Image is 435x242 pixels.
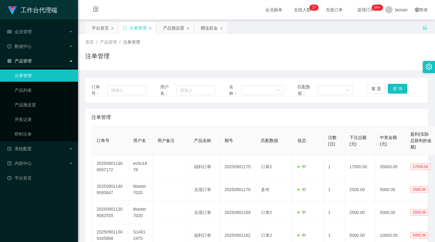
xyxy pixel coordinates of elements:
[261,164,272,169] span: 订单2
[410,232,428,239] span: 5000.00
[91,114,111,121] span: 注单管理
[410,186,428,193] span: 2500.00
[15,99,73,111] a: 产品预设置
[309,5,318,11] sup: 27
[15,84,73,96] a: 产品列表
[220,155,256,178] td: 20250901175
[345,178,375,201] td: 2500.00
[7,146,32,151] span: 系统配置
[380,135,397,146] span: 中奖金额(元)
[328,135,337,146] span: 注数(注)
[422,25,428,30] i: 图标: unlock
[261,187,270,192] span: 多件
[176,85,215,95] input: 请输入
[119,40,121,44] span: /
[189,155,220,178] td: 福利订单
[7,29,32,34] span: 会员管理
[194,138,211,143] span: 产品名称
[220,201,256,224] td: 20250901169
[21,0,57,20] h1: 工作台代理端
[7,7,57,12] a: 工作台代理端
[128,201,153,224] td: Master7020
[97,138,109,143] span: 订单号
[85,0,106,20] i: 图标: menu-fold
[186,27,190,30] i: 图标: close
[410,132,432,149] span: 盈利(实际总获利的金额)
[354,8,377,12] span: 提现订单
[323,201,345,224] td: 1
[229,84,242,97] span: 名称：
[426,63,432,70] i: 图标: setting
[123,40,140,44] span: 注单管理
[415,8,419,12] i: 图标: global
[111,27,114,30] i: 图标: close
[345,155,375,178] td: 17500.00
[148,27,152,30] i: 图标: close
[366,84,386,94] button: 重 置
[92,178,128,201] td: 202509011409595847
[7,30,12,34] i: 图标: table
[323,178,345,201] td: 1
[92,155,128,178] td: 202509011409597172
[163,22,184,34] div: 产品预设置
[298,210,306,215] span: 中
[201,22,218,34] div: 赠送彩金
[7,161,32,166] span: 内容中心
[323,8,346,12] span: 充值订单
[349,135,366,146] span: 下注总额(元)
[7,6,17,15] img: logo.9652507e.png
[410,209,428,216] span: 2500.00
[85,40,94,44] span: 首页
[298,187,306,192] span: 中
[157,138,175,143] span: 用户备注
[100,40,117,44] span: 产品管理
[7,161,12,165] i: 图标: profile
[7,147,12,151] i: 图标: form
[261,138,278,143] span: 匹配数据
[323,155,345,178] td: 1
[133,138,146,143] span: 用户名
[314,5,316,11] p: 7
[312,5,314,11] p: 2
[92,201,128,224] td: 202509011309082555
[7,59,12,63] i: 图标: appstore-o
[220,27,223,30] i: 图标: close
[277,88,280,93] i: 图标: down
[15,113,73,126] a: 开奖记录
[261,233,272,238] span: 订单2
[92,22,109,34] div: 平台首页
[7,44,32,49] span: 数据中心
[345,88,349,93] i: 图标: down
[129,22,147,34] div: 注单管理
[345,201,375,224] td: 2500.00
[298,164,306,169] span: 中
[375,155,405,178] td: 35000.00
[298,138,306,143] span: 状态
[123,26,127,30] i: 图标: sync
[372,5,383,11] sup: 1047
[7,44,12,48] i: 图标: check-circle-o
[107,85,147,95] input: 请输入
[375,178,405,201] td: 5000.00
[7,59,32,63] span: 产品管理
[7,172,73,184] a: 图标: dashboard平台首页
[298,233,306,238] span: 中
[388,84,407,94] button: 查 询
[220,178,256,201] td: 20250901170
[85,52,110,61] h1: 注单管理
[410,163,430,170] span: 17500.00
[128,178,153,201] td: Master7020
[189,178,220,201] td: 兑现订单
[375,201,405,224] td: 5000.00
[128,155,153,178] td: echu1878
[15,128,73,140] a: 即时注单
[298,84,317,97] span: 匹配数据：
[189,201,220,224] td: 兑现订单
[96,40,97,44] span: /
[15,69,73,82] a: 注单管理
[160,84,176,97] span: 用户名：
[291,8,314,12] span: 在线人数
[261,210,272,215] span: 订单2
[91,84,107,97] span: 订单号：
[225,138,233,143] span: 期号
